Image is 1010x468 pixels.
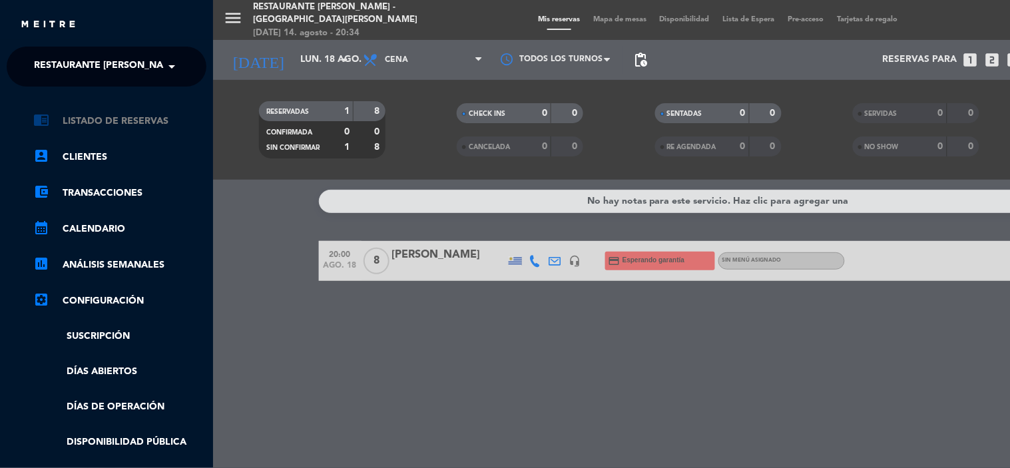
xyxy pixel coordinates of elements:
[33,112,49,128] i: chrome_reader_mode
[33,113,206,129] a: chrome_reader_modeListado de Reservas
[632,52,648,68] span: pending_actions
[33,221,206,237] a: calendar_monthCalendario
[33,364,206,379] a: Días abiertos
[20,20,77,30] img: MEITRE
[33,257,206,273] a: assessmentANÁLISIS SEMANALES
[33,149,206,165] a: account_boxClientes
[33,148,49,164] i: account_box
[33,292,49,308] i: settings_applications
[34,53,364,81] span: Restaurante [PERSON_NAME] - [GEOGRAPHIC_DATA][PERSON_NAME]
[33,220,49,236] i: calendar_month
[33,329,206,344] a: Suscripción
[33,184,49,200] i: account_balance_wallet
[33,399,206,415] a: Días de Operación
[33,185,206,201] a: account_balance_walletTransacciones
[33,256,49,272] i: assessment
[33,293,206,309] a: Configuración
[33,435,206,450] a: Disponibilidad pública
